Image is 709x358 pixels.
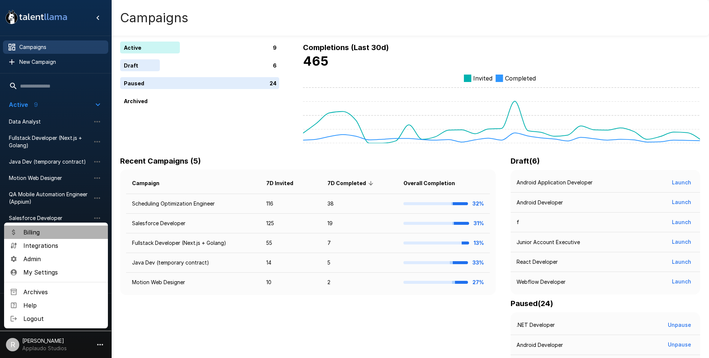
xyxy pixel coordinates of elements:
span: Integrations [23,241,102,250]
span: Help [23,301,102,310]
span: Archives [23,288,102,296]
span: My Settings [23,268,102,277]
span: Admin [23,254,102,263]
span: Logout [23,314,102,323]
span: Billing [23,228,102,237]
